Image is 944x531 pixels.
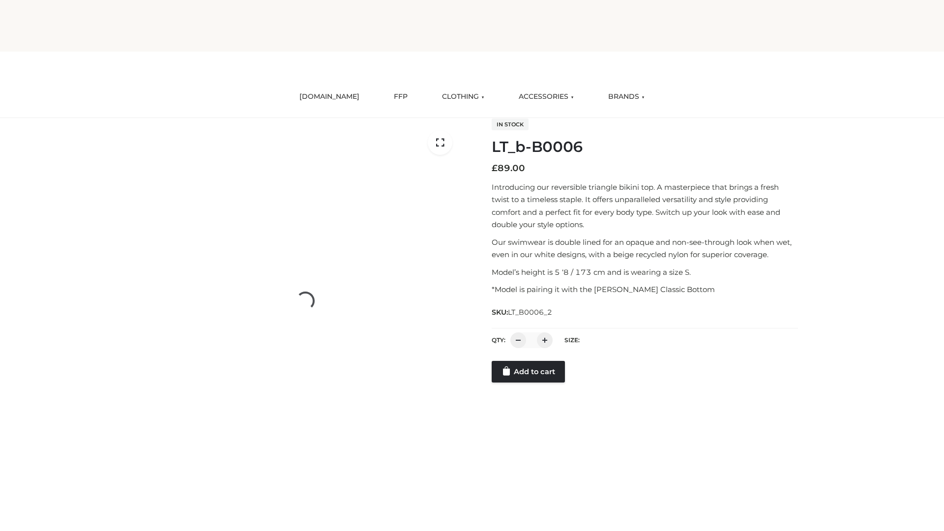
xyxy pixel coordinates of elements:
a: [DOMAIN_NAME] [292,86,367,108]
a: BRANDS [601,86,652,108]
p: Model’s height is 5 ‘8 / 173 cm and is wearing a size S. [492,266,798,279]
a: Add to cart [492,361,565,383]
a: CLOTHING [435,86,492,108]
a: ACCESSORIES [511,86,581,108]
p: Our swimwear is double lined for an opaque and non-see-through look when wet, even in our white d... [492,236,798,261]
p: *Model is pairing it with the [PERSON_NAME] Classic Bottom [492,283,798,296]
bdi: 89.00 [492,163,525,174]
span: SKU: [492,306,553,318]
label: Size: [564,336,580,344]
p: Introducing our reversible triangle bikini top. A masterpiece that brings a fresh twist to a time... [492,181,798,231]
span: LT_B0006_2 [508,308,552,317]
span: In stock [492,118,529,130]
h1: LT_b-B0006 [492,138,798,156]
a: FFP [386,86,415,108]
label: QTY: [492,336,505,344]
span: £ [492,163,498,174]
